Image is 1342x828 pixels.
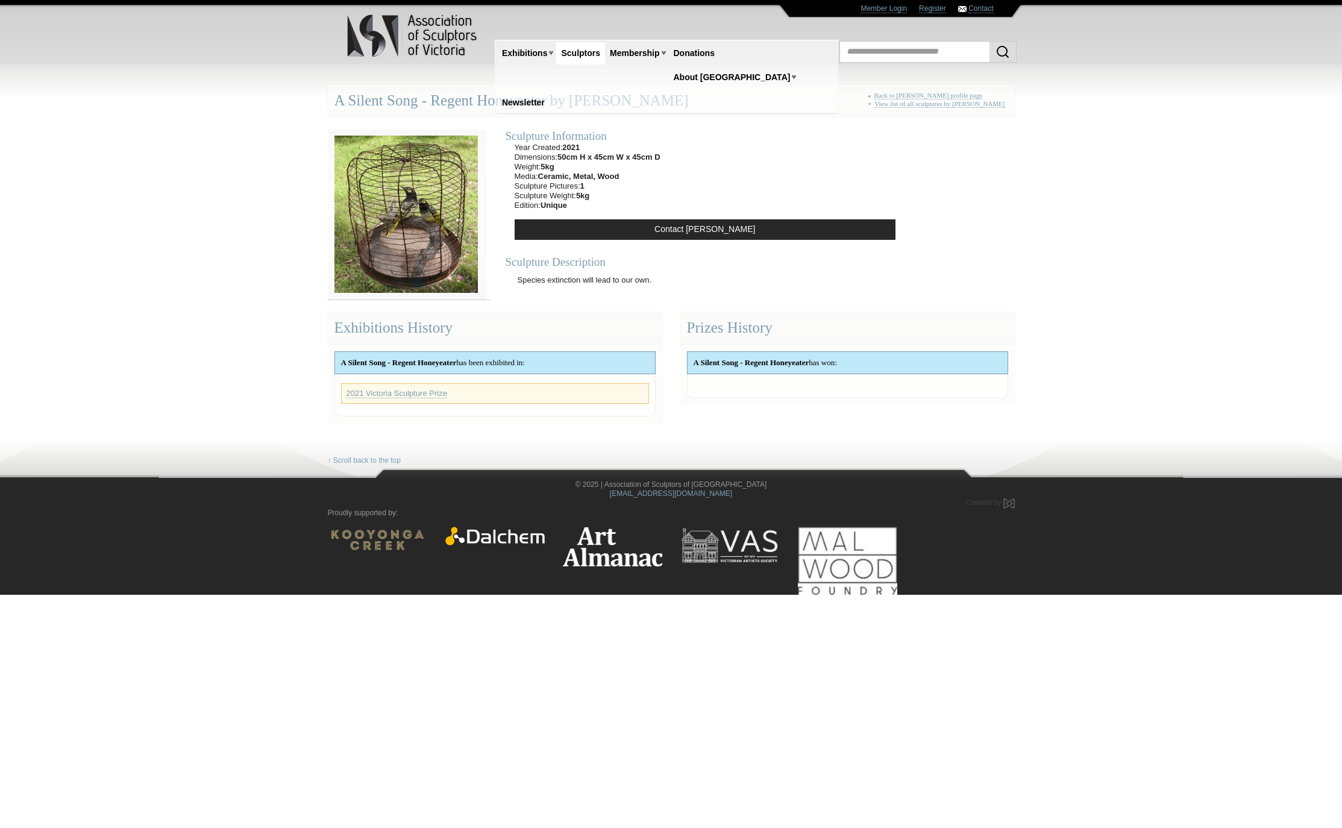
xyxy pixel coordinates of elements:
strong: Ceramic, Metal, Wood [538,172,619,181]
img: Created by Marby [1003,498,1015,509]
div: Prizes History [680,312,1015,344]
img: Dalchem Products [445,527,545,545]
img: Mal Wood Foundry [798,527,897,595]
a: Back to [PERSON_NAME] profile page [874,92,983,99]
img: Contact ASV [958,6,967,12]
a: Created by [965,498,1014,507]
strong: 2021 [562,143,580,152]
a: Exhibitions [497,42,552,64]
strong: Unique [541,201,567,210]
a: Newsletter [497,92,550,114]
a: Member Login [861,4,907,13]
div: has won: [688,352,1008,374]
div: has been exhibited in: [335,352,655,374]
div: « + [868,92,1008,113]
div: Sculpture Information [506,129,905,143]
a: 2021 Victoria Sculpture Prize [346,389,447,398]
strong: A Silent Song - Regent Honeyeater [694,358,809,367]
li: Weight: [515,162,660,172]
strong: 5kg [576,191,589,200]
a: Membership [605,42,664,64]
li: Dimensions: [515,152,660,162]
a: Contact [PERSON_NAME] [515,219,895,240]
a: Donations [669,42,720,64]
li: Media: [515,172,660,181]
li: Year Created: [515,143,660,152]
p: Proudly supported by: [328,509,1015,518]
p: Species extinction will lead to our own. [512,269,658,291]
strong: 50cm H x 45cm W x 45cm D [557,152,660,162]
img: Art Almanac [563,527,662,566]
img: Kooyonga Wines [328,527,427,554]
a: About [GEOGRAPHIC_DATA] [669,66,795,89]
img: logo.png [346,12,479,60]
div: Exhibitions History [328,312,662,344]
li: Sculpture Weight: [515,191,660,201]
strong: 1 [580,181,585,190]
a: ↑ Scroll back to the top [328,456,401,465]
div: © 2025 | Association of Sculptors of [GEOGRAPHIC_DATA] [319,480,1024,498]
div: Sculpture Description [506,255,905,269]
strong: A Silent Song - Regent Honeyeater [341,358,457,367]
a: Contact [968,4,993,13]
a: Sculptors [556,42,605,64]
li: Sculpture Pictures: [515,181,660,191]
img: Victorian Artists Society [680,527,780,565]
span: Created by [965,498,1001,507]
a: Register [919,4,946,13]
div: A Silent Song - Regent Honeyeater by [PERSON_NAME] [328,85,1015,117]
a: View list of all sculptures by [PERSON_NAME] [874,100,1005,108]
img: Search [996,45,1010,59]
img: 176-03stubbs,_chris_-_a_silent_song_-_regent_honeyeaters_-50h_x_45w_x_45d___medium.jpg [328,129,484,300]
strong: 5kg [541,162,554,171]
a: [EMAIL_ADDRESS][DOMAIN_NAME] [610,489,732,498]
li: Edition: [515,201,660,210]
